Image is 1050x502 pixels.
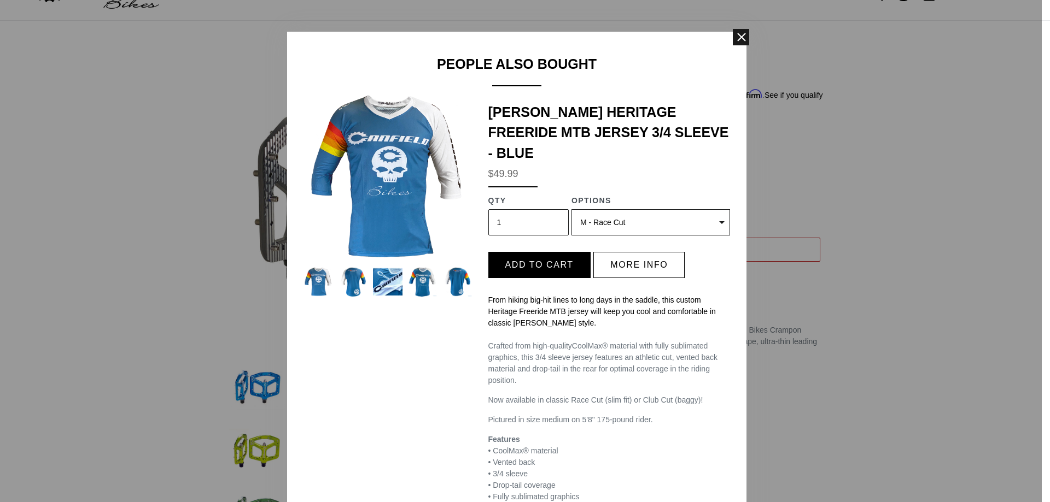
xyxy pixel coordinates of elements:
[488,102,730,164] div: [PERSON_NAME] Heritage Freeride MTB Jersey 3/4 Sleeve - Blue
[488,415,653,424] span: Pictured in size medium on 5'8" 175-pound rider.
[304,94,472,262] img: Canfield-Hertiage-Jersey-Blue-Front.jpg
[488,395,703,404] span: Now available in classic Race Cut (slim fit) or Club Cut (baggy)!
[488,294,730,329] div: From hiking big-hit lines to long days in the saddle, this custom Heritage Freeride MTB jersey wi...
[488,252,591,278] button: Add to cart
[593,252,685,278] button: More info
[488,341,717,385] span: CoolMax® material with fully sublimated graphics, this 3/4 sleeve jersey features an athletic cut...
[488,168,518,179] span: $49.99
[304,56,730,86] div: People Also Bought
[488,195,569,206] div: QTY
[488,340,730,386] p: Crafted from high-quality
[488,435,520,444] strong: Features
[571,195,730,206] div: Options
